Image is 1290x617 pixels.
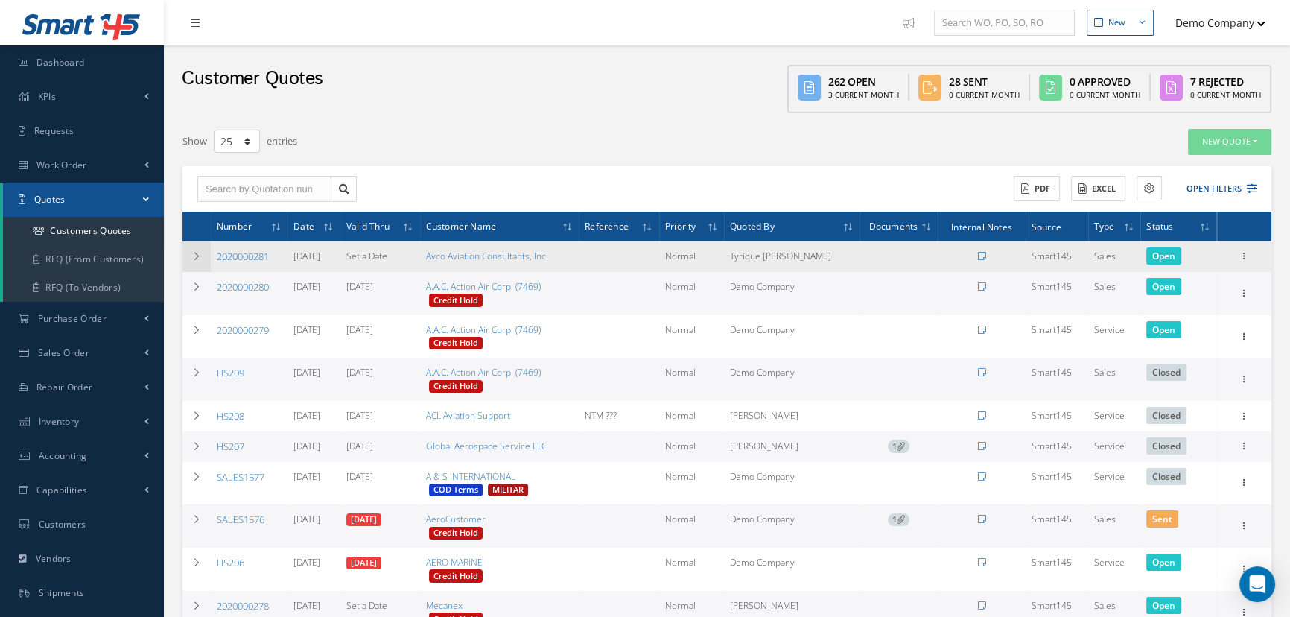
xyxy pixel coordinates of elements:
[1094,440,1125,452] span: Service
[1094,218,1115,232] span: Type
[1146,468,1186,485] span: Click to change it
[36,56,85,69] span: Dashboard
[1146,218,1173,232] span: Status
[217,599,269,613] a: 2020000278
[426,409,510,422] a: ACL Aviation Support
[888,440,909,452] a: 1
[724,241,860,272] td: Tyrique [PERSON_NAME]
[1094,323,1125,336] span: Service
[36,159,87,171] span: Work Order
[287,431,340,462] td: [DATE]
[36,381,93,393] span: Repair Order
[346,280,373,293] a: [DATE]
[949,74,1020,89] div: 28 Sent
[1146,321,1181,338] span: Click to change it
[1146,407,1186,424] span: Click to change it
[951,219,1012,233] span: Internal Notes
[287,358,340,401] td: [DATE]
[38,347,89,359] span: Sales Order
[579,401,659,431] td: NTM ???
[426,470,515,483] a: A & S INTERNATIONAL
[3,245,164,273] a: RFQ (From Customers)
[36,552,72,565] span: Vendors
[3,217,164,245] a: Customers Quotes
[1026,315,1088,358] td: Smart145
[659,504,724,548] td: Normal
[1026,431,1088,462] td: Smart145
[1032,219,1061,233] span: Source
[429,380,483,393] span: Credit Hold
[1146,247,1181,265] span: Click to change it
[429,337,483,350] span: Credit Hold
[1188,129,1271,155] button: New Quote
[426,599,463,612] a: Mecanex
[426,513,486,525] a: AeroCustomer
[724,358,860,401] td: Demo Company
[197,176,331,203] input: Search by Quotation number
[429,527,483,540] span: Credit Hold
[217,218,252,232] span: Number
[1146,364,1186,381] span: Click to change it
[724,315,860,358] td: Demo Company
[1094,366,1116,379] span: Sales
[1146,437,1186,455] span: Click to change it
[1190,74,1261,89] div: 7 Rejected
[730,218,775,232] span: Quoted By
[659,358,724,401] td: Normal
[1071,176,1125,202] button: Excel
[888,513,909,525] a: 1
[1026,272,1088,315] td: Smart145
[3,183,164,217] a: Quotes
[217,513,264,526] a: SALES1576
[217,323,269,337] a: 2020000279
[426,556,483,569] a: AERO MARINE
[36,484,88,496] span: Capabilities
[659,462,724,505] td: Normal
[1026,462,1088,505] td: Smart145
[949,89,1020,101] div: 0 Current Month
[217,280,269,294] a: 2020000280
[1190,89,1261,101] div: 0 Current Month
[1146,278,1181,295] span: Click to change it
[1014,176,1060,202] button: PDF
[182,68,323,90] h2: Customer Quotes
[488,484,528,497] span: MILITAR
[659,401,724,431] td: Normal
[1026,401,1088,431] td: Smart145
[267,128,297,149] label: entries
[346,440,373,452] a: [DATE]
[665,218,696,232] span: Priority
[659,272,724,315] td: Normal
[217,556,244,569] a: HS206
[217,366,244,379] a: HS209
[1094,556,1125,569] span: Service
[217,409,244,423] a: HS208
[217,440,244,453] a: HS207
[426,218,497,232] span: Customer Name
[287,315,340,358] td: [DATE]
[1026,504,1088,548] td: Smart145
[724,462,860,505] td: Demo Company
[724,272,860,315] td: Demo Company
[429,294,483,307] span: Credit Hold
[38,90,56,103] span: KPIs
[346,557,381,570] a: [DATE]
[346,218,390,232] span: Valid Thru
[1087,10,1154,36] button: New
[1026,358,1088,401] td: Smart145
[426,323,541,336] a: A.A.C. Action Air Corp. (7469)
[1026,548,1088,591] td: Smart145
[659,241,724,272] td: Normal
[182,128,207,149] label: Show
[1094,513,1116,525] span: Sales
[934,10,1075,37] input: Search WO, PO, SO, RO
[1108,16,1125,29] div: New
[39,415,80,428] span: Inventory
[724,504,860,548] td: Demo Company
[287,504,340,548] td: [DATE]
[659,548,724,591] td: Normal
[1146,554,1181,571] span: Click to change it
[346,513,381,527] a: [DATE]
[426,366,541,379] a: A.A.C. Action Air Corp. (7469)
[724,548,860,591] td: Demo Company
